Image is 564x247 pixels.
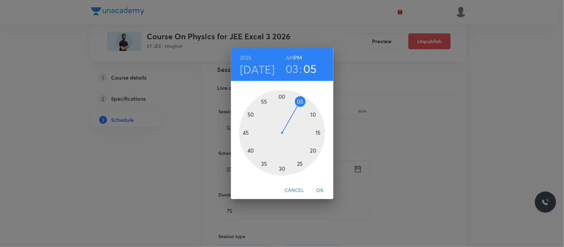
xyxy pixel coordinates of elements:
[303,62,317,76] button: 05
[286,53,294,62] button: AM
[310,184,331,196] button: OK
[285,186,304,194] span: Cancel
[240,62,275,76] button: [DATE]
[294,53,302,62] button: PM
[285,62,299,76] button: 03
[240,53,252,62] button: 2025
[282,184,307,196] button: Cancel
[312,186,328,194] span: OK
[299,62,302,76] h3: :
